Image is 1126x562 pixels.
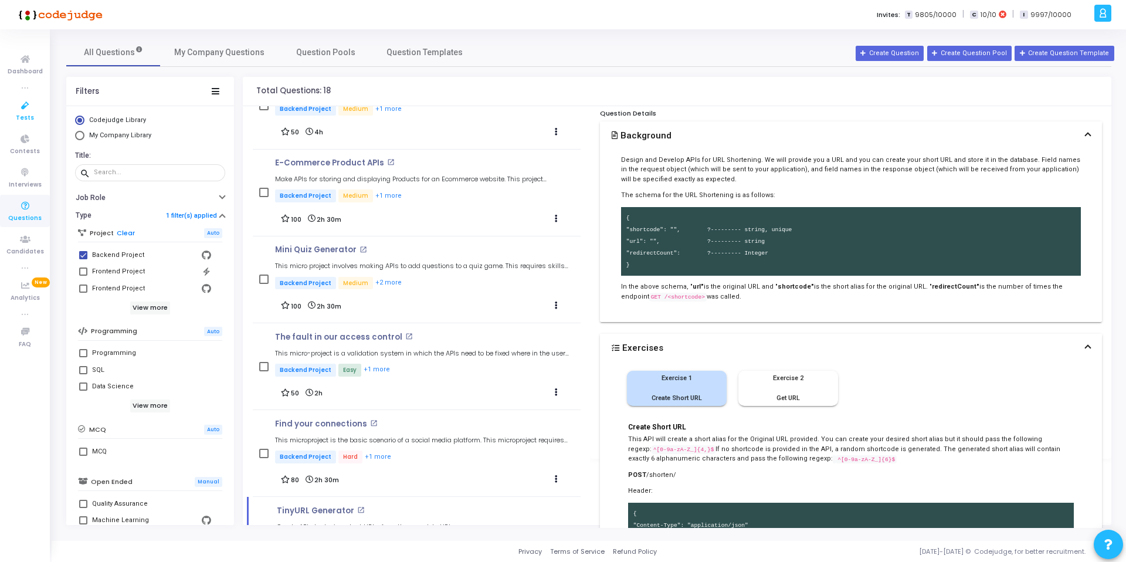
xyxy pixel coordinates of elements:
button: Actions [548,211,564,227]
h3: Create Short URL [628,423,1074,432]
span: Manual [195,477,222,487]
span: | [962,8,964,21]
span: Questions [8,214,42,224]
div: MCQ [92,445,107,459]
p: Find your connections [275,419,367,429]
h6: Title: [75,151,222,160]
div: Machine Learning [92,513,149,527]
span: My Company Questions [174,46,264,59]
span: Exercise 2 [773,374,803,384]
button: +2 more [375,277,402,289]
span: Auto [204,327,222,337]
span: 4h [314,128,323,136]
span: Contests [10,147,40,157]
div: SQL [92,363,104,377]
span: Tests [16,113,34,123]
p: Design and Develop APIs for URL Shortening. We will provide you a URL and you can create your sho... [621,155,1081,185]
button: Create Question Template [1015,46,1114,61]
span: 2h 30m [317,216,341,224]
div: Data Science [92,380,134,394]
button: Actions [548,384,564,401]
div: Get URL [744,394,832,404]
mat-icon: open_in_new [359,246,367,253]
span: T [905,11,913,19]
span: C [970,11,978,19]
button: Actions [548,124,564,140]
mat-icon: open_in_new [405,333,413,340]
button: +1 more [363,364,391,375]
span: Medium [338,103,373,116]
button: Background [600,121,1102,150]
strong: shortcode" [778,283,814,290]
div: Frontend Project [92,265,145,279]
p: The schema for the URL Shortening is as follows: [621,191,1081,201]
a: 1 filter(s) applied [166,212,217,219]
span: 50 [291,128,299,136]
pre: { "Content-Type": "application/json" } [628,503,1074,549]
span: 2h [314,390,323,397]
mat-icon: open_in_new [357,506,365,514]
p: The fault in our access control [275,333,402,342]
span: Hard [338,451,362,463]
span: Candidates [6,247,44,257]
code: ^[0-9a-zA-Z_]{4,}$ [652,445,715,453]
strong: url" [693,283,704,290]
h5: This microproject is the basic scenario of a social media platform. This microproject requires sk... [275,436,570,444]
div: [DATE]-[DATE] © Codejudge, for better recruitment. [657,547,1111,557]
span: 50 [291,390,299,397]
h6: Project [90,229,114,237]
p: Mini Quiz Generator [275,245,357,255]
span: 100 [291,216,301,224]
mat-radio-group: Select Library [75,116,225,143]
span: Auto [204,425,222,435]
code: GET /<shortcode> [649,293,707,301]
span: Question Pools [296,46,355,59]
span: Exercise 1 [662,374,692,384]
span: Backend Project [275,189,336,202]
span: My Company Library [89,131,151,139]
button: +1 more [364,452,392,463]
button: Create Question [856,46,924,61]
span: Backend Project [275,277,336,290]
a: Privacy [518,547,542,557]
div: Programming [92,346,136,360]
span: Medium [338,189,373,202]
p: In the above schema, " is the original URL and " is the short alias for the original URL. " is th... [621,282,1081,302]
button: Job Role [66,188,234,206]
p: TinyURL Generator [277,506,354,516]
h5: This micro-project is a validation system in which the APIs need to be fixed where in the user pa... [275,350,570,357]
p: /shorten/ [628,470,1074,480]
h5: Create APIs to design short URLs from the complete URLs. [277,523,457,531]
span: Backend Project [275,103,336,116]
span: I [1020,11,1027,19]
div: Filters [76,87,99,96]
span: Question Templates [386,46,463,59]
button: Type1 filter(s) applied [66,206,234,225]
span: Codejudge Library [89,116,146,124]
h4: Total Questions: 18 [256,86,331,96]
span: Easy [338,364,361,377]
span: Question Details [600,109,656,119]
div: Quality Assurance [92,497,148,511]
h5: This micro project involves making APIs to add questions to a quiz game. This requires skills lik... [275,262,570,270]
span: Analytics [11,293,40,303]
pre: { "shortcode": "", ?--------- string, unique "url": "", ?--------- string "redirectCount": ?-----... [621,207,1081,276]
span: 100 [291,303,301,310]
h5: Make APIs for storing and displaying Products for an Ecommerce website. This project requires the... [275,175,570,183]
button: Exercises [600,334,1102,362]
span: Backend Project [275,451,336,463]
span: 9805/10000 [915,10,957,20]
span: | [1012,8,1014,21]
a: Clear [117,229,135,237]
strong: redirectCount" [932,283,979,290]
h6: Job Role [76,194,106,202]
span: 9997/10000 [1030,10,1071,20]
h6: View more [130,400,171,412]
span: All Questions [84,46,143,59]
p: This API will create a short alias for the Original URL provided. You can create your desired sho... [628,435,1074,464]
a: Terms of Service [550,547,605,557]
div: Backend Project [92,248,144,262]
label: Invites: [877,10,900,20]
span: Dashboard [8,67,43,77]
span: Medium [338,277,373,290]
